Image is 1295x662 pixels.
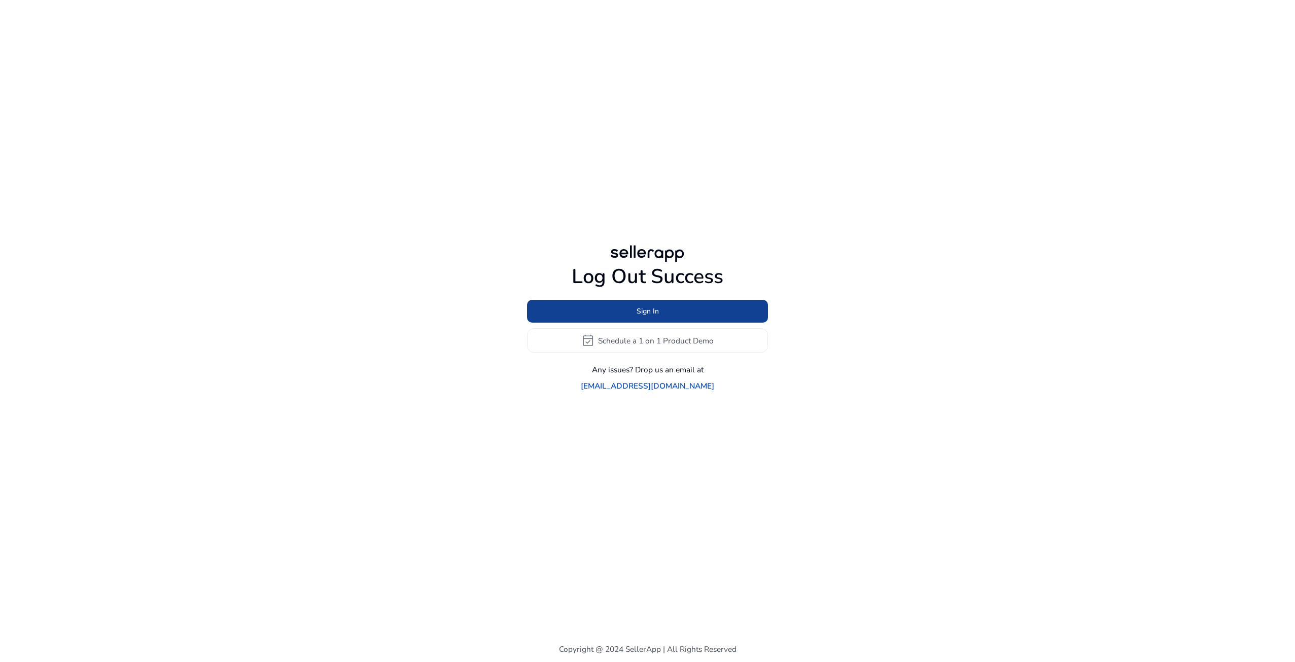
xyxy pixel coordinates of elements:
[581,334,594,347] span: event_available
[527,328,768,353] button: event_availableSchedule a 1 on 1 Product Demo
[581,380,714,392] a: [EMAIL_ADDRESS][DOMAIN_NAME]
[527,265,768,289] h1: Log Out Success
[592,364,704,375] p: Any issues? Drop us an email at
[527,300,768,323] button: Sign In
[637,306,659,317] span: Sign In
